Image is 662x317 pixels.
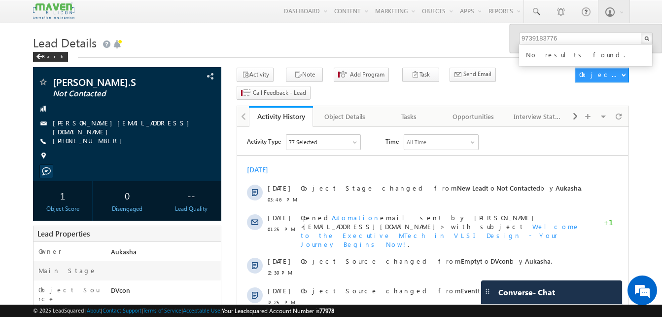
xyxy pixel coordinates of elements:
a: Acceptable Use [183,307,220,314]
span: Empty [224,130,243,138]
span: [DATE] [31,130,53,139]
em: Submit [144,246,179,260]
div: Activity History [256,112,306,121]
div: Back [33,52,68,62]
span: Dynamic Form [209,233,278,241]
div: No results found. [524,47,656,60]
span: [DATE] [31,86,53,95]
div: Object Actions [579,70,621,79]
span: Welcome to the Executive MTech in VLSI Design - Your Journey Begins Now! [64,95,343,121]
span: Time [148,7,162,22]
span: Activity Type [10,7,44,22]
span: Sent email with subject [64,189,248,198]
span: Automation [95,86,143,95]
span: 12:25 PM [31,171,60,180]
span: Object Stage changed from to by . [64,57,346,65]
span: New Lead [220,57,249,65]
span: Dynamic Form Submission: was submitted by Aukasha [64,233,349,250]
div: Disengaged [100,204,154,213]
span: [PERSON_NAME].S [53,77,169,87]
img: d_60004797649_company_0_60004797649 [17,52,41,65]
span: 12:09 PM [31,200,60,209]
div: Tasks [385,111,433,122]
span: Automation [87,189,135,198]
span: Lead Properties [37,229,90,238]
a: Activity History [249,106,313,127]
span: Opened email sent by [PERSON_NAME]<[EMAIL_ADDRESS][DOMAIN_NAME]> with subject [64,86,302,104]
span: [DATE] [31,189,53,198]
span: Converse - Chat [498,288,555,297]
div: All Time [170,11,189,20]
span: 12:30 PM [31,141,60,150]
span: Aukasha [288,130,314,138]
span: +1 [366,91,376,103]
span: Your Leadsquared Account Number is [222,307,334,315]
a: [PERSON_NAME][EMAIL_ADDRESS][DOMAIN_NAME] [53,119,194,136]
span: 12:08 PM [31,244,60,253]
div: Leave a message [51,52,166,65]
button: Send Email [450,68,496,82]
a: Contact Support [103,307,141,314]
a: Object Details [313,106,377,127]
span: Send Email [463,70,491,79]
div: by [PERSON_NAME]<[EMAIL_ADDRESS][DOMAIN_NAME]>. [64,189,349,224]
span: Aukasha [285,159,311,168]
input: Search Objects [519,33,653,44]
div: DVcon [108,285,221,299]
span: Add Program [350,70,384,79]
span: 03:46 PM [31,68,60,77]
span: Aukasha [318,57,344,65]
span: [PHONE_NUMBER] [53,136,127,146]
a: Terms of Service [143,307,181,314]
textarea: Type your message and click 'Submit' [13,91,180,238]
label: Owner [38,247,62,256]
span: Object Source changed from to by . [64,130,315,138]
div: Interview Status [514,111,561,122]
img: Custom Logo [33,2,74,20]
span: Event [224,159,241,168]
span: . [64,95,343,121]
span: Lead Details [33,35,97,50]
div: Opportunities [450,111,497,122]
span: © 2025 LeadSquared | | | | | [33,306,334,316]
a: Tasks [378,106,442,127]
div: Object Score [35,204,90,213]
div: 1 [35,186,90,204]
span: [DATE] [31,233,53,241]
span: Call Feedback - Lead [253,88,306,97]
button: Note [286,68,323,82]
span: Aukasha [111,247,137,256]
a: About [87,307,101,314]
div: 77 Selected [52,11,80,20]
span: Empty [251,159,270,168]
div: Object Details [321,111,368,122]
span: 77978 [319,307,334,315]
button: Activity [237,68,274,82]
span: 01:25 PM [31,98,60,107]
a: Back [33,51,73,60]
div: Lead Quality [164,204,218,213]
span: Object Source changed from to by . [64,159,313,168]
span: Not Contacted [53,89,169,99]
span: Not Contacted [259,57,303,65]
div: -- [164,186,218,204]
button: Add Program [334,68,389,82]
button: Call Feedback - Lead [237,86,311,100]
div: Minimize live chat window [162,5,185,29]
button: Task [402,68,439,82]
div: Sales Activity,Program,Email Bounced,Email Link Clicked,Email Marked Spam & 72 more.. [49,8,123,23]
a: Opportunities [442,106,506,127]
img: carter-drag [484,287,491,295]
span: [DATE] [31,57,53,66]
div: 0 [100,186,154,204]
span: DVcon [253,130,273,138]
div: [DATE] [10,39,42,47]
span: [DATE] [31,159,53,168]
label: Object Source [38,285,102,303]
a: Interview Status [506,106,570,127]
span: Welcome to the Executive MTech in VLSI Design - Your Journey Begins Now! [64,189,346,215]
label: Main Stage [38,266,97,275]
button: Object Actions [575,68,629,82]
